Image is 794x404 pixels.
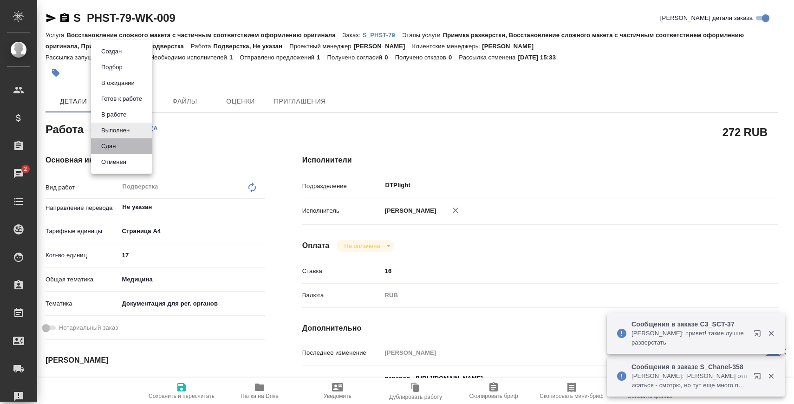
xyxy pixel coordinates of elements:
button: Отменен [98,157,129,167]
button: Закрыть [761,329,781,338]
p: Сообщения в заказе C3_SCT-37 [631,319,748,329]
button: Сдан [98,141,118,151]
button: Подбор [98,62,125,72]
p: Сообщения в заказе S_Chanel-358 [631,362,748,371]
button: Открыть в новой вкладке [748,324,770,346]
p: [PERSON_NAME]: [PERSON_NAME] отписаться - смотрю, но тут еще много править можно К шести же, наве... [631,371,748,390]
button: Создан [98,46,124,57]
button: Выполнен [98,125,132,136]
button: В ожидании [98,78,137,88]
button: Открыть в новой вкладке [748,367,770,389]
button: Закрыть [761,372,781,380]
p: [PERSON_NAME]: привет! такие лучше разверстать [631,329,748,347]
button: Готов к работе [98,94,145,104]
button: В работе [98,110,129,120]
